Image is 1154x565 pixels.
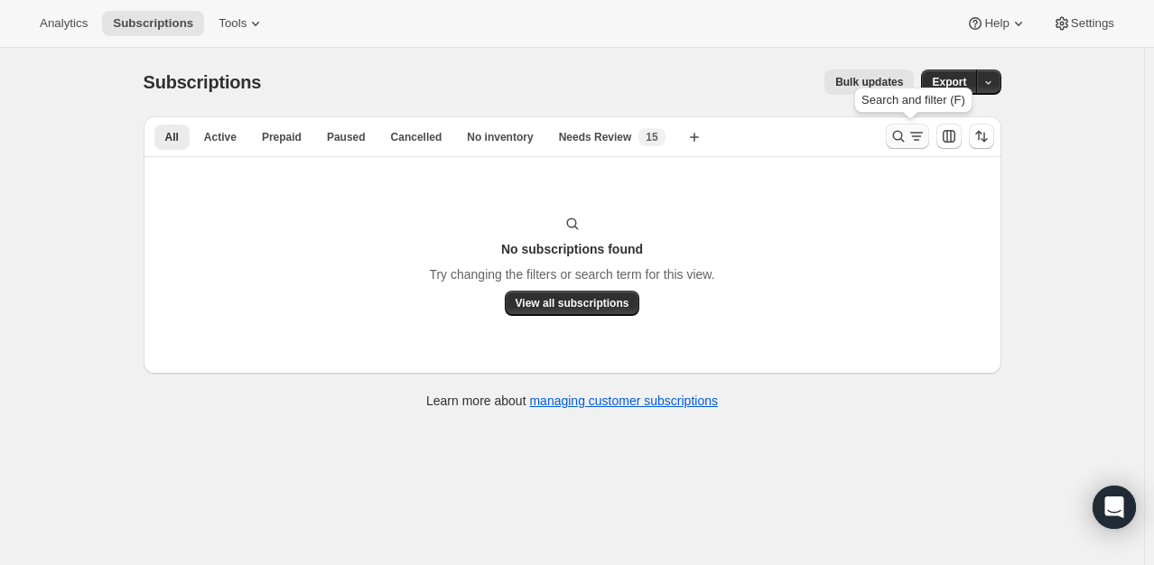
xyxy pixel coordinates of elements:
button: Tools [208,11,275,36]
button: Subscriptions [102,11,204,36]
span: 15 [646,130,657,144]
button: Analytics [29,11,98,36]
span: Active [204,130,237,144]
button: Export [921,69,977,95]
span: Paused [327,130,366,144]
button: Create new view [680,125,709,150]
p: Learn more about [426,392,718,410]
span: Bulk updates [835,75,903,89]
button: Customize table column order and visibility [936,124,962,149]
span: View all subscriptions [516,296,629,310]
div: Open Intercom Messenger [1093,486,1136,529]
span: Help [984,16,1009,31]
span: Settings [1071,16,1114,31]
a: managing customer subscriptions [529,394,718,408]
button: Search and filter results [886,124,929,149]
span: All [165,130,179,144]
span: Export [932,75,966,89]
span: Tools [219,16,247,31]
button: Settings [1042,11,1125,36]
p: Try changing the filters or search term for this view. [429,265,714,283]
span: Prepaid [262,130,302,144]
button: View all subscriptions [505,291,640,316]
span: Needs Review [559,130,632,144]
span: No inventory [467,130,533,144]
span: Cancelled [391,130,442,144]
button: Help [955,11,1038,36]
button: Bulk updates [824,69,914,95]
span: Analytics [40,16,88,31]
span: Subscriptions [113,16,193,31]
h3: No subscriptions found [501,240,643,258]
span: Subscriptions [144,72,262,92]
button: Sort the results [969,124,994,149]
